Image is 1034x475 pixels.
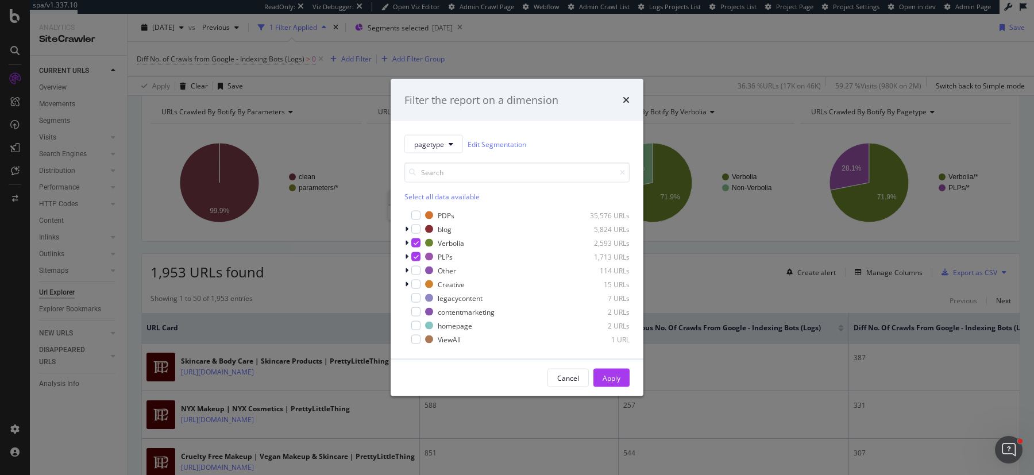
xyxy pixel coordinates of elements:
iframe: Intercom live chat [995,436,1023,464]
div: 1 URL [573,334,630,344]
span: pagetype [414,139,444,149]
div: PLPs [438,252,453,261]
div: contentmarketing [438,307,495,316]
div: 15 URLs [573,279,630,289]
div: 2 URLs [573,320,630,330]
div: Creative [438,279,465,289]
div: ViewAll [438,334,461,344]
div: Apply [603,373,620,383]
a: Edit Segmentation [468,138,526,150]
input: Search [404,163,630,183]
div: Other [438,265,456,275]
button: Cancel [547,369,589,387]
div: modal [391,79,643,396]
div: times [623,92,630,107]
button: Apply [593,369,630,387]
div: 7 URLs [573,293,630,303]
div: Verbolia [438,238,464,248]
button: pagetype [404,135,463,153]
div: Cancel [557,373,579,383]
div: 5,824 URLs [573,224,630,234]
div: 2,593 URLs [573,238,630,248]
div: blog [438,224,452,234]
div: Filter the report on a dimension [404,92,558,107]
div: legacycontent [438,293,483,303]
div: Select all data available [404,192,630,202]
div: 114 URLs [573,265,630,275]
div: PDPs [438,210,454,220]
div: 1,713 URLs [573,252,630,261]
div: homepage [438,320,472,330]
div: 35,576 URLs [573,210,630,220]
div: 2 URLs [573,307,630,316]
